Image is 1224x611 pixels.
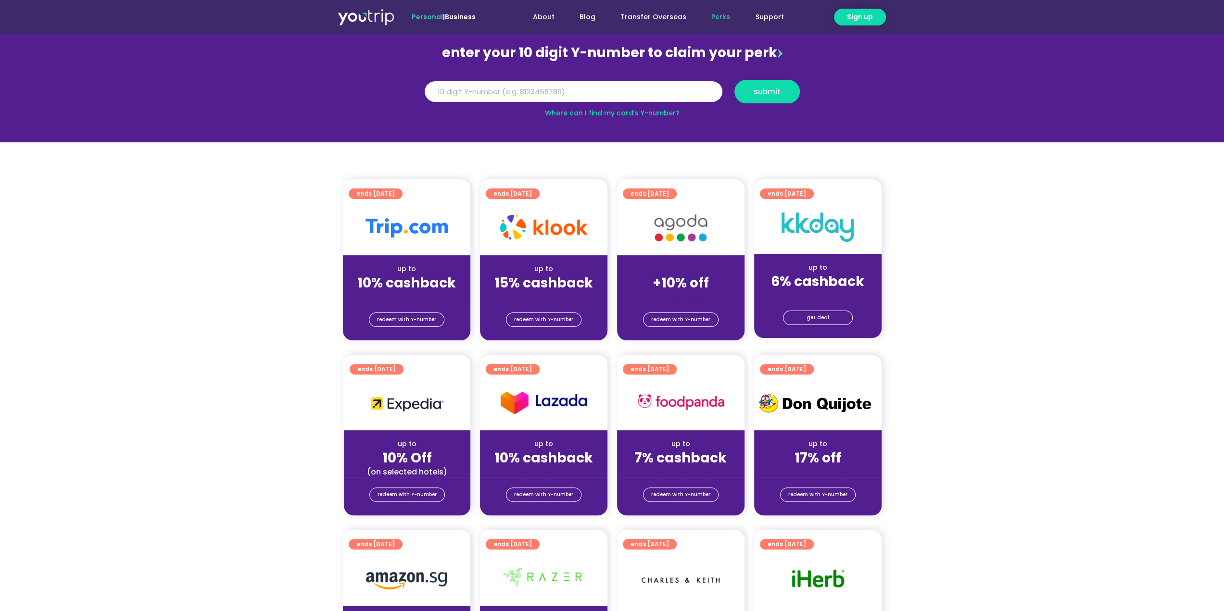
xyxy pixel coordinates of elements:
strong: 17% off [795,449,841,467]
a: redeem with Y-number [643,487,719,502]
strong: 15% cashback [494,274,593,292]
a: ends [DATE] [760,364,814,374]
span: ends [DATE] [768,188,806,199]
div: (for stays only) [625,467,737,477]
strong: 10% Off [382,449,432,467]
span: Personal [412,12,443,22]
span: ends [DATE] [493,188,532,199]
span: ends [DATE] [493,364,532,374]
span: redeem with Y-number [377,313,436,326]
strong: +10% off [653,274,709,292]
form: Y Number [425,80,800,111]
a: redeem with Y-number [506,312,581,327]
a: Perks [699,8,743,26]
span: redeem with Y-number [514,313,573,326]
a: ends [DATE] [486,188,540,199]
div: up to [351,264,463,274]
span: ends [DATE] [631,539,669,549]
div: (for stays only) [351,292,463,302]
div: up to [352,439,463,449]
span: ends [DATE] [356,188,395,199]
span: redeem with Y-number [788,488,847,501]
nav: Menu [502,8,796,26]
span: ends [DATE] [768,364,806,374]
div: (for stays only) [762,467,874,477]
input: 10 digit Y-number (e.g. 8123456789) [425,81,722,102]
span: ends [DATE] [631,364,669,374]
div: (on selected hotels) [352,467,463,477]
div: (for stays only) [625,292,737,302]
a: ends [DATE] [760,188,814,199]
strong: 10% cashback [494,449,593,467]
span: ends [DATE] [493,539,532,549]
a: redeem with Y-number [369,312,444,327]
a: About [520,8,567,26]
span: redeem with Y-number [651,488,710,501]
div: up to [488,264,600,274]
div: (for stays only) [488,467,600,477]
a: Support [743,8,796,26]
div: up to [625,439,737,449]
div: up to [488,439,600,449]
a: ends [DATE] [486,539,540,549]
span: Sign up [847,12,873,22]
div: (for stays only) [762,290,874,300]
strong: 7% cashback [634,449,727,467]
a: Blog [567,8,608,26]
a: redeem with Y-number [369,487,445,502]
span: redeem with Y-number [514,488,573,501]
div: up to [762,439,874,449]
div: enter your 10 digit Y-number to claim your perk [420,40,805,65]
span: redeem with Y-number [651,313,710,326]
a: redeem with Y-number [506,487,581,502]
a: ends [DATE] [760,539,814,549]
a: ends [DATE] [349,539,403,549]
div: (for stays only) [488,292,600,302]
a: ends [DATE] [486,364,540,374]
a: Transfer Overseas [608,8,699,26]
span: ends [DATE] [768,539,806,549]
span: redeem with Y-number [378,488,437,501]
a: ends [DATE] [350,364,404,374]
a: redeem with Y-number [643,312,719,327]
a: Business [445,12,476,22]
span: | [412,12,476,22]
a: ends [DATE] [623,364,677,374]
span: ends [DATE] [356,539,395,549]
a: ends [DATE] [623,188,677,199]
div: up to [762,262,874,273]
a: get deal [783,311,853,325]
a: ends [DATE] [349,188,403,199]
a: Where can I find my card’s Y-number? [545,108,680,118]
span: up to [672,264,690,274]
strong: 6% cashback [771,272,864,291]
span: get deal [807,311,829,324]
a: ends [DATE] [623,539,677,549]
a: redeem with Y-number [780,487,856,502]
span: submit [754,88,781,95]
span: ends [DATE] [357,364,396,374]
button: submit [734,80,800,103]
strong: 10% cashback [357,274,456,292]
span: ends [DATE] [631,188,669,199]
a: Sign up [834,9,886,25]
